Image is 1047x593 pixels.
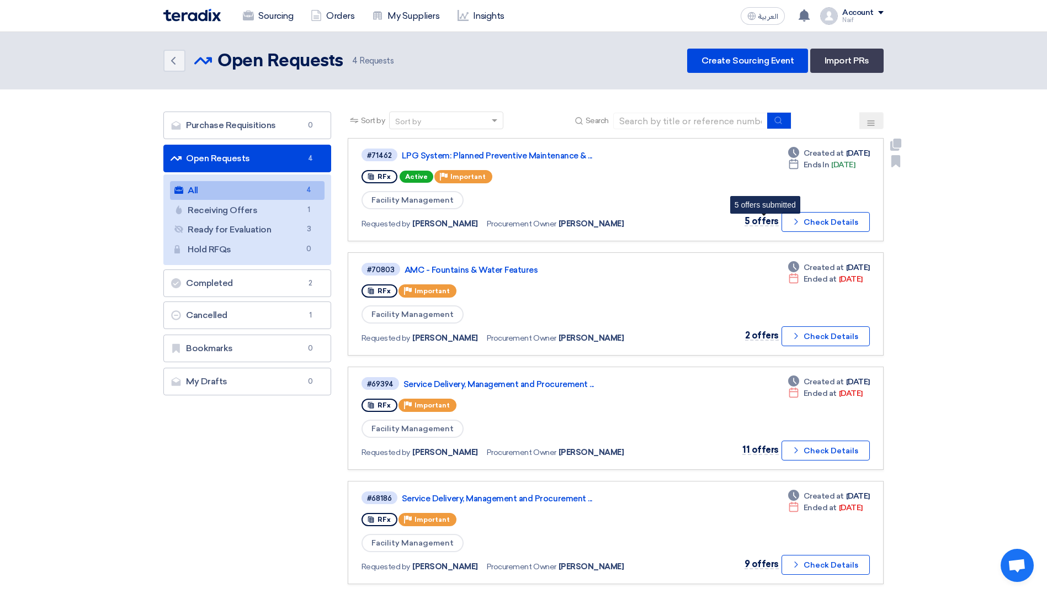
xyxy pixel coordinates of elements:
[395,116,421,128] div: Sort by
[302,243,316,255] span: 0
[745,216,779,226] span: 5 offers
[378,287,391,295] span: RFx
[362,420,464,438] span: Facility Management
[559,332,624,344] span: [PERSON_NAME]
[378,401,391,409] span: RFx
[810,49,884,73] a: Import PRs
[842,17,884,23] div: Naif
[788,376,870,388] div: [DATE]
[403,379,679,389] a: Service Delivery, Management and Procurement ...
[788,159,855,171] div: [DATE]
[487,447,556,458] span: Procurement Owner
[361,115,385,126] span: Sort by
[217,50,343,72] h2: Open Requests
[414,401,450,409] span: Important
[1001,549,1034,582] div: Open chat
[170,220,325,239] a: Ready for Evaluation
[362,534,464,552] span: Facility Management
[745,330,779,341] span: 2 offers
[412,332,478,344] span: [PERSON_NAME]
[559,561,624,573] span: [PERSON_NAME]
[788,273,863,285] div: [DATE]
[304,153,317,164] span: 4
[782,326,870,346] button: Check Details
[412,561,478,573] span: [PERSON_NAME]
[559,447,624,458] span: [PERSON_NAME]
[487,561,556,573] span: Procurement Owner
[742,444,779,455] span: 11 offers
[804,262,844,273] span: Created at
[367,266,395,273] div: #70803
[788,147,870,159] div: [DATE]
[412,447,478,458] span: [PERSON_NAME]
[412,218,478,230] span: [PERSON_NAME]
[163,112,331,139] a: Purchase Requisitions0
[302,204,316,216] span: 1
[788,502,863,513] div: [DATE]
[804,376,844,388] span: Created at
[362,218,410,230] span: Requested by
[782,212,870,232] button: Check Details
[414,516,450,523] span: Important
[804,502,837,513] span: Ended at
[804,147,844,159] span: Created at
[170,181,325,200] a: All
[304,376,317,387] span: 0
[378,516,391,523] span: RFx
[163,301,331,329] a: Cancelled1
[758,13,778,20] span: العربية
[687,49,808,73] a: Create Sourcing Event
[402,494,678,504] a: Service Delivery, Management and Procurement ...
[304,120,317,131] span: 0
[414,287,450,295] span: Important
[559,218,624,230] span: [PERSON_NAME]
[163,368,331,395] a: My Drafts0
[378,173,391,181] span: RFx
[487,332,556,344] span: Procurement Owner
[487,218,556,230] span: Procurement Owner
[163,335,331,362] a: Bookmarks0
[804,273,837,285] span: Ended at
[352,55,394,67] span: Requests
[362,191,464,209] span: Facility Management
[782,441,870,460] button: Check Details
[804,388,837,399] span: Ended at
[362,332,410,344] span: Requested by
[735,200,796,209] div: 5 offers submitted
[788,262,870,273] div: [DATE]
[163,145,331,172] a: Open Requests4
[362,305,464,324] span: Facility Management
[302,224,316,235] span: 3
[302,184,316,196] span: 4
[405,265,681,275] a: AMC - Fountains & Water Features
[613,113,768,129] input: Search by title or reference number
[163,269,331,297] a: Completed2
[367,380,394,388] div: #69394
[367,152,392,159] div: #71462
[782,555,870,575] button: Check Details
[163,9,221,22] img: Teradix logo
[302,4,363,28] a: Orders
[170,201,325,220] a: Receiving Offers
[304,310,317,321] span: 1
[741,7,785,25] button: العربية
[362,561,410,573] span: Requested by
[402,151,678,161] a: LPG System: Planned Preventive Maintenance & ...
[362,447,410,458] span: Requested by
[788,490,870,502] div: [DATE]
[788,388,863,399] div: [DATE]
[820,7,838,25] img: profile_test.png
[367,495,392,502] div: #68186
[170,240,325,259] a: Hold RFQs
[450,173,486,181] span: Important
[804,490,844,502] span: Created at
[234,4,302,28] a: Sourcing
[745,559,779,569] span: 9 offers
[586,115,609,126] span: Search
[304,278,317,289] span: 2
[804,159,830,171] span: Ends In
[449,4,513,28] a: Insights
[400,171,433,183] span: Active
[304,343,317,354] span: 0
[363,4,448,28] a: My Suppliers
